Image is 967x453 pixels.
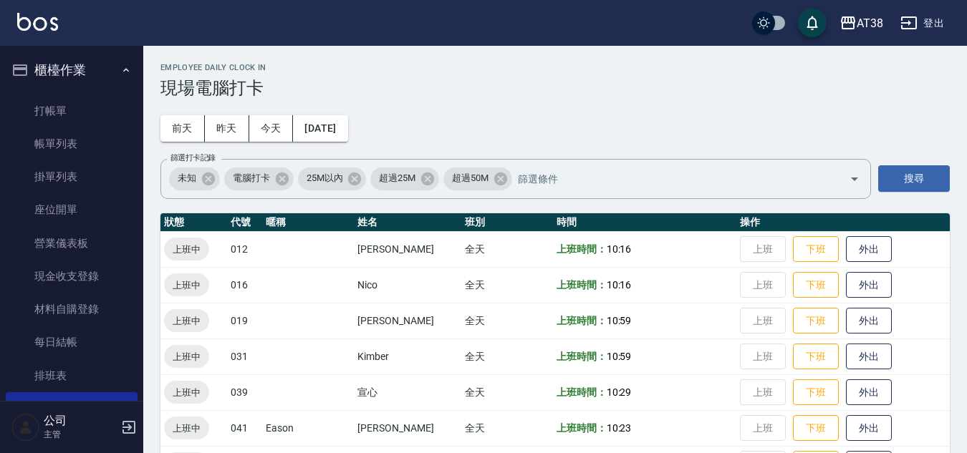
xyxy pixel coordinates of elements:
a: 帳單列表 [6,127,138,160]
span: 10:23 [607,422,632,434]
td: 全天 [461,374,553,410]
button: 今天 [249,115,294,142]
th: 姓名 [354,213,461,232]
th: 狀態 [160,213,227,232]
td: 041 [227,410,262,446]
span: 10:16 [607,243,632,255]
th: 操作 [736,213,950,232]
td: 031 [227,338,262,374]
a: 營業儀表板 [6,227,138,260]
button: 下班 [793,272,839,298]
span: 25M以內 [298,171,352,185]
h2: Employee Daily Clock In [160,63,950,72]
button: 櫃檯作業 [6,52,138,89]
button: 外出 [846,344,892,370]
td: 全天 [461,267,553,303]
a: 現金收支登錄 [6,260,138,293]
td: 012 [227,231,262,267]
td: [PERSON_NAME] [354,303,461,338]
b: 上班時間： [557,351,607,362]
span: 超過50M [443,171,497,185]
button: save [798,9,827,37]
a: 每日結帳 [6,326,138,359]
div: 超過25M [370,167,439,190]
a: 掛單列表 [6,160,138,193]
td: Nico [354,267,461,303]
span: 上班中 [164,421,209,436]
div: 超過50M [443,167,512,190]
b: 上班時間： [557,279,607,291]
div: 未知 [169,167,220,190]
button: 昨天 [205,115,249,142]
th: 暱稱 [262,213,354,232]
td: [PERSON_NAME] [354,231,461,267]
td: 全天 [461,303,553,338]
div: 電腦打卡 [224,167,294,190]
th: 時間 [553,213,737,232]
button: 登出 [895,10,950,36]
button: 外出 [846,236,892,263]
a: 材料自購登錄 [6,293,138,326]
td: 宣心 [354,374,461,410]
span: 未知 [169,171,205,185]
td: Kimber [354,338,461,374]
button: AT38 [834,9,889,38]
img: Logo [17,13,58,31]
b: 上班時間： [557,243,607,255]
button: 外出 [846,415,892,442]
p: 主管 [44,428,117,441]
button: 下班 [793,308,839,334]
label: 篩選打卡記錄 [170,152,216,163]
td: [PERSON_NAME] [354,410,461,446]
button: 下班 [793,379,839,406]
a: 座位開單 [6,193,138,226]
div: AT38 [857,14,883,32]
span: 10:59 [607,351,632,362]
a: 排班表 [6,359,138,392]
td: Eason [262,410,354,446]
button: Open [843,167,866,190]
button: 外出 [846,379,892,406]
div: 25M以內 [298,167,367,190]
span: 上班中 [164,385,209,400]
button: 外出 [846,272,892,298]
th: 班別 [461,213,553,232]
td: 019 [227,303,262,338]
td: 全天 [461,410,553,446]
button: 前天 [160,115,205,142]
input: 篩選條件 [514,166,824,191]
h5: 公司 [44,414,117,428]
th: 代號 [227,213,262,232]
b: 上班時間： [557,386,607,398]
button: 下班 [793,415,839,442]
a: 打帳單 [6,94,138,127]
b: 上班時間： [557,315,607,326]
span: 電腦打卡 [224,171,279,185]
button: 搜尋 [878,165,950,192]
span: 10:16 [607,279,632,291]
h3: 現場電腦打卡 [160,78,950,98]
span: 10:29 [607,386,632,398]
b: 上班時間： [557,422,607,434]
span: 10:59 [607,315,632,326]
span: 超過25M [370,171,424,185]
img: Person [11,413,40,442]
button: [DATE] [293,115,347,142]
a: 現場電腦打卡 [6,392,138,425]
span: 上班中 [164,349,209,364]
button: 外出 [846,308,892,334]
button: 下班 [793,236,839,263]
span: 上班中 [164,242,209,257]
span: 上班中 [164,313,209,328]
button: 下班 [793,344,839,370]
td: 全天 [461,231,553,267]
td: 全天 [461,338,553,374]
span: 上班中 [164,278,209,293]
td: 016 [227,267,262,303]
td: 039 [227,374,262,410]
